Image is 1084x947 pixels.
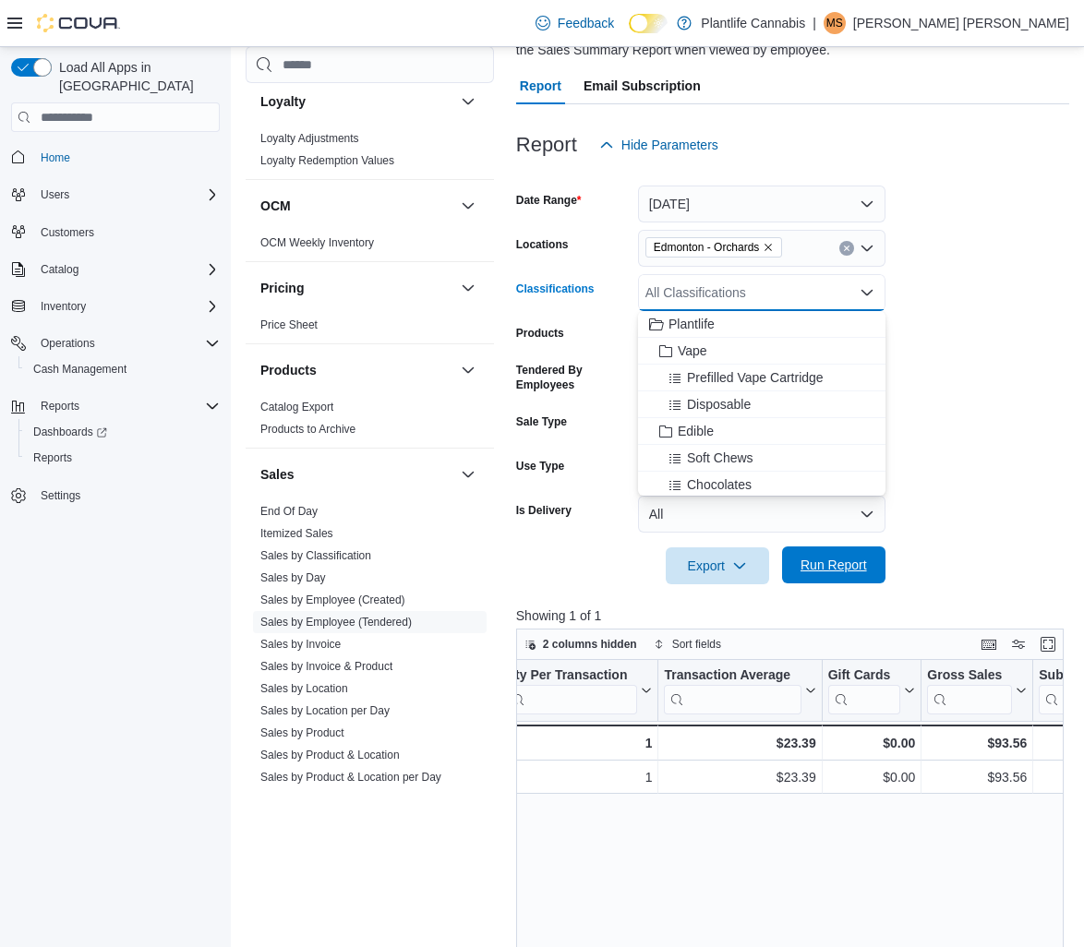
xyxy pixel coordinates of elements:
[860,285,874,300] button: Close list of options
[260,793,386,806] a: Sales by Product per Day
[260,318,318,331] a: Price Sheet
[246,396,494,448] div: Products
[260,770,441,785] span: Sales by Product & Location per Day
[33,425,107,439] span: Dashboards
[516,363,631,392] label: Tendered By Employees
[4,482,227,509] button: Settings
[516,414,567,429] label: Sale Type
[516,459,564,473] label: Use Type
[505,667,637,714] div: Qty Per Transaction
[664,667,815,714] button: Transaction Average
[457,359,479,381] button: Products
[260,153,394,168] span: Loyalty Redemption Values
[457,277,479,299] button: Pricing
[33,184,77,206] button: Users
[260,725,344,740] span: Sales by Product
[4,393,227,419] button: Reports
[41,262,78,277] span: Catalog
[260,681,348,696] span: Sales by Location
[33,485,88,507] a: Settings
[666,547,769,584] button: Export
[505,766,652,788] div: 1
[260,131,359,146] span: Loyalty Adjustments
[260,465,295,484] h3: Sales
[543,637,637,652] span: 2 columns hidden
[260,401,333,414] a: Catalog Export
[638,472,885,498] button: Chocolates
[260,593,405,606] a: Sales by Employee (Created)
[260,235,374,250] span: OCM Weekly Inventory
[638,418,885,445] button: Edible
[33,295,93,318] button: Inventory
[927,667,1027,714] button: Gross Sales
[260,704,390,717] a: Sales by Location per Day
[260,771,441,784] a: Sales by Product & Location per Day
[516,237,569,252] label: Locations
[654,238,760,257] span: Edmonton - Orchards
[33,221,220,244] span: Customers
[33,332,220,354] span: Operations
[260,92,453,111] button: Loyalty
[4,330,227,356] button: Operations
[668,315,715,333] span: Plantlife
[26,421,114,443] a: Dashboards
[260,504,318,519] span: End Of Day
[260,548,371,563] span: Sales by Classification
[4,182,227,208] button: Users
[260,361,453,379] button: Products
[505,667,637,685] div: Qty Per Transaction
[528,5,621,42] a: Feedback
[927,667,1012,714] div: Gross Sales
[260,527,333,540] a: Itemized Sales
[246,314,494,343] div: Pricing
[638,445,885,472] button: Soft Chews
[260,593,405,607] span: Sales by Employee (Created)
[33,395,220,417] span: Reports
[260,659,392,674] span: Sales by Invoice & Product
[687,449,753,467] span: Soft Chews
[33,395,87,417] button: Reports
[260,638,341,651] a: Sales by Invoice
[11,136,220,557] nav: Complex example
[927,766,1027,788] div: $93.56
[687,395,751,414] span: Disposable
[584,67,701,104] span: Email Subscription
[260,236,374,249] a: OCM Weekly Inventory
[621,136,718,154] span: Hide Parameters
[687,475,752,494] span: Chocolates
[246,232,494,261] div: OCM
[629,14,668,33] input: Dark Mode
[827,766,915,788] div: $0.00
[18,445,227,471] button: Reports
[260,726,344,739] a: Sales by Product
[33,332,102,354] button: Operations
[33,258,86,281] button: Catalog
[860,241,874,256] button: Open list of options
[592,126,726,163] button: Hide Parameters
[260,615,412,629] span: Sales by Employee (Tendered)
[638,338,885,365] button: Vape
[826,12,843,34] span: MS
[927,732,1027,754] div: $93.56
[260,571,326,584] a: Sales by Day
[927,667,1012,685] div: Gross Sales
[1037,633,1059,655] button: Enter fullscreen
[260,549,371,562] a: Sales by Classification
[638,391,885,418] button: Disposable
[4,143,227,170] button: Home
[516,326,564,341] label: Products
[516,606,1069,625] p: Showing 1 of 1
[41,225,94,240] span: Customers
[678,342,707,360] span: Vape
[260,526,333,541] span: Itemized Sales
[260,279,453,297] button: Pricing
[457,463,479,485] button: Sales
[645,237,783,258] span: Edmonton - Orchards
[260,465,453,484] button: Sales
[33,450,72,465] span: Reports
[41,488,80,503] span: Settings
[827,667,900,714] div: Gift Card Sales
[672,637,721,652] span: Sort fields
[260,637,341,652] span: Sales by Invoice
[782,546,885,583] button: Run Report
